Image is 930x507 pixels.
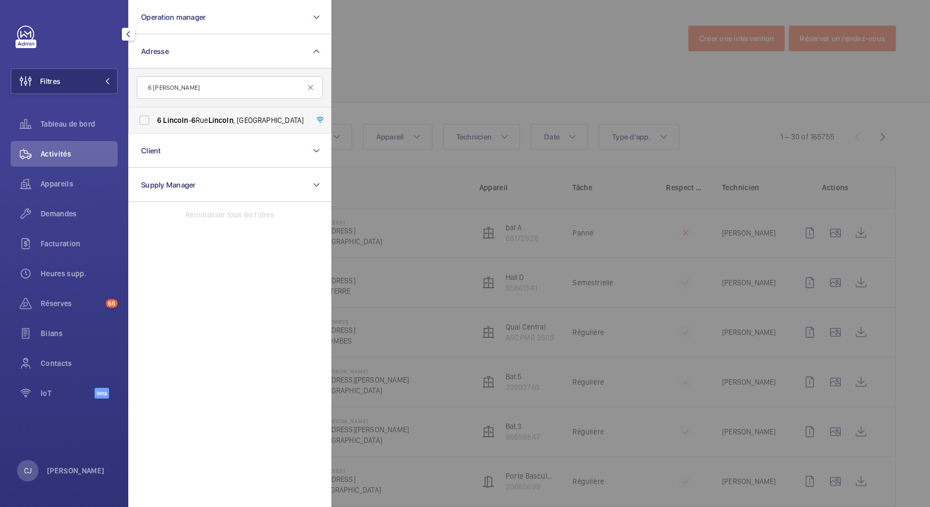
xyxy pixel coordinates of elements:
span: Demandes [41,208,118,219]
span: Filtres [40,76,60,87]
span: Appareils [41,178,118,189]
span: Heures supp. [41,268,118,279]
p: [PERSON_NAME] [47,465,105,476]
span: Tableau de bord [41,119,118,129]
span: Contacts [41,358,118,369]
span: Réserves [41,298,102,309]
button: Filtres [11,68,118,94]
span: Activités [41,149,118,159]
span: IoT [41,388,95,399]
span: 66 [106,299,118,308]
p: CJ [24,465,32,476]
span: Beta [95,388,109,399]
span: Facturation [41,238,118,249]
span: Bilans [41,328,118,339]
